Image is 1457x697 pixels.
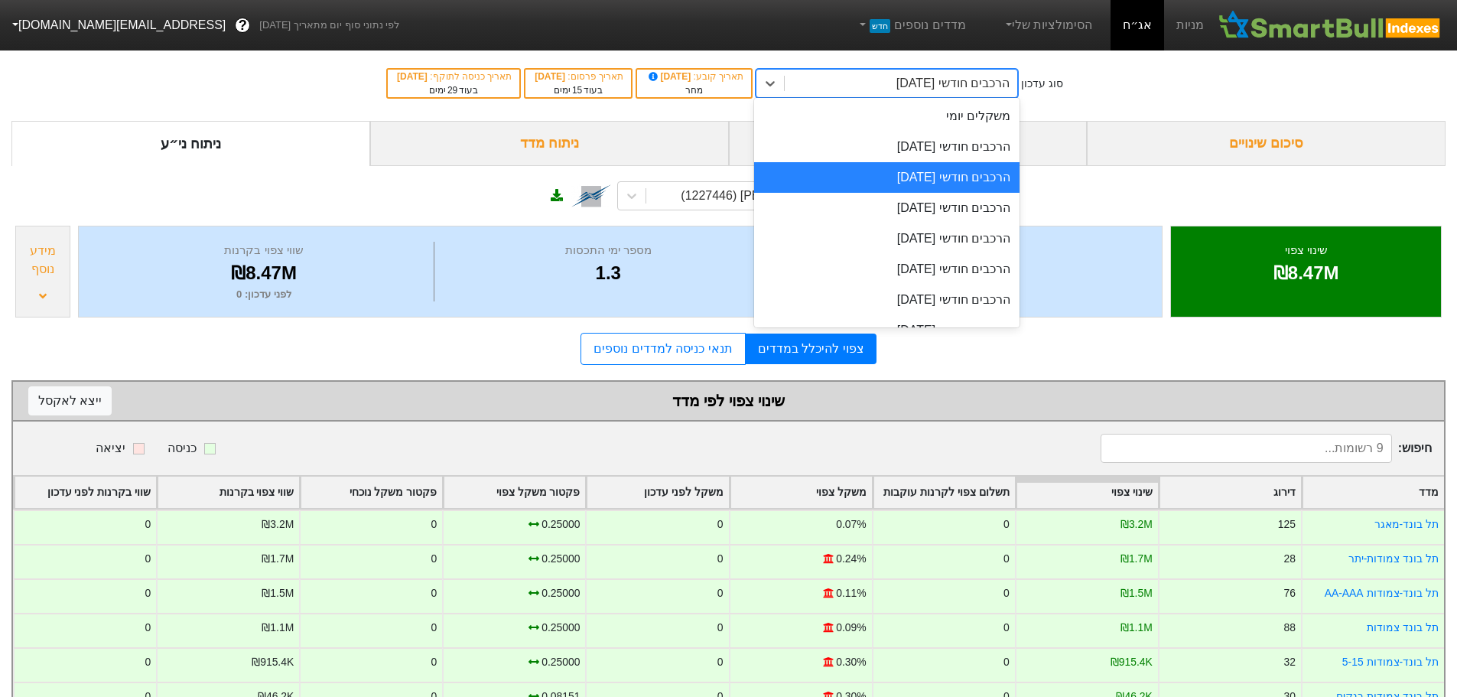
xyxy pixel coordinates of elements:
[98,242,430,259] div: שווי צפוי בקרנות
[717,516,724,533] div: 0
[1120,551,1153,567] div: ₪1.7M
[1283,654,1295,670] div: 32
[1120,516,1153,533] div: ₪3.2M
[1190,259,1422,287] div: ₪8.47M
[15,477,156,508] div: Toggle SortBy
[533,83,623,97] div: בעוד ימים
[1283,551,1295,567] div: 28
[754,285,1020,315] div: הרכבים חודשי [DATE]
[681,187,900,205] div: פועלים הת [PERSON_NAME] (1227446)
[1003,654,1010,670] div: 0
[1101,434,1392,463] input: 9 רשומות...
[1003,516,1010,533] div: 0
[1003,620,1010,636] div: 0
[1367,621,1439,633] a: תל בונד צמודות
[754,254,1020,285] div: הרכבים חודשי [DATE]
[685,85,703,96] span: מחר
[541,620,580,636] div: 0.25000
[730,477,872,508] div: Toggle SortBy
[98,259,430,287] div: ₪8.47M
[395,70,512,83] div: תאריך כניסה לתוקף :
[645,70,743,83] div: תאריך קובע :
[262,620,294,636] div: ₪1.1M
[754,223,1020,254] div: הרכבים חודשי [DATE]
[1003,585,1010,601] div: 0
[717,654,724,670] div: 0
[717,551,724,567] div: 0
[252,654,294,670] div: ₪915.4K
[746,334,876,364] a: צפוי להיכלל במדדים
[444,477,585,508] div: Toggle SortBy
[431,654,437,670] div: 0
[754,193,1020,223] div: הרכבים חודשי [DATE]
[28,389,1429,412] div: שינוי צפוי לפי מדד
[239,15,247,36] span: ?
[1216,10,1445,41] img: SmartBull
[145,516,151,533] div: 0
[11,121,370,166] div: ניתוח ני״ע
[754,315,1020,346] div: הרכבים חודשי [DATE]
[438,242,778,259] div: מספר ימי התכסות
[754,132,1020,162] div: הרכבים חודשי [DATE]
[1374,518,1439,530] a: תל בונד-מאגר
[431,516,437,533] div: 0
[533,70,623,83] div: תאריך פרסום :
[1120,585,1153,601] div: ₪1.5M
[262,585,294,601] div: ₪1.5M
[997,10,1099,41] a: הסימולציות שלי
[581,333,745,365] a: תנאי כניסה למדדים נוספים
[1348,552,1439,565] a: תל בונד צמודות-יתר
[1325,587,1439,599] a: תל בונד-צמודות AA-AAA
[431,585,437,601] div: 0
[431,551,437,567] div: 0
[1278,516,1296,533] div: 125
[1159,477,1301,508] div: Toggle SortBy
[541,516,580,533] div: 0.25000
[541,585,580,601] div: 0.25000
[1111,654,1153,670] div: ₪915.4K
[1342,656,1439,668] a: תל בונד-צמודות 5-15
[717,620,724,636] div: 0
[96,439,125,458] div: יציאה
[1016,477,1158,508] div: Toggle SortBy
[397,71,430,82] span: [DATE]
[438,259,778,287] div: 1.3
[836,654,866,670] div: 0.30%
[1120,620,1153,636] div: ₪1.1M
[262,516,294,533] div: ₪3.2M
[20,242,66,278] div: מידע נוסף
[873,477,1015,508] div: Toggle SortBy
[447,85,457,96] span: 29
[1101,434,1432,463] span: חיפוש :
[535,71,568,82] span: [DATE]
[587,477,728,508] div: Toggle SortBy
[145,585,151,601] div: 0
[1190,242,1422,259] div: שינוי צפוי
[1087,121,1446,166] div: סיכום שינויים
[167,439,197,458] div: כניסה
[1283,620,1295,636] div: 88
[145,654,151,670] div: 0
[262,551,294,567] div: ₪1.7M
[1303,477,1444,508] div: Toggle SortBy
[98,287,430,302] div: לפני עדכון : 0
[370,121,729,166] div: ניתוח מדד
[395,83,512,97] div: בעוד ימים
[717,585,724,601] div: 0
[301,477,442,508] div: Toggle SortBy
[158,477,299,508] div: Toggle SortBy
[145,551,151,567] div: 0
[1003,551,1010,567] div: 0
[836,516,866,533] div: 0.07%
[836,620,866,636] div: 0.09%
[1021,76,1063,92] div: סוג עדכון
[259,18,399,33] span: לפי נתוני סוף יום מתאריך [DATE]
[431,620,437,636] div: 0
[571,176,611,216] img: tase link
[729,121,1088,166] div: ביקושים והיצעים צפויים
[896,74,1010,93] div: הרכבים חודשי [DATE]
[28,386,112,415] button: ייצא לאקסל
[754,101,1020,132] div: משקלים יומי
[145,620,151,636] div: 0
[870,19,890,33] span: חדש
